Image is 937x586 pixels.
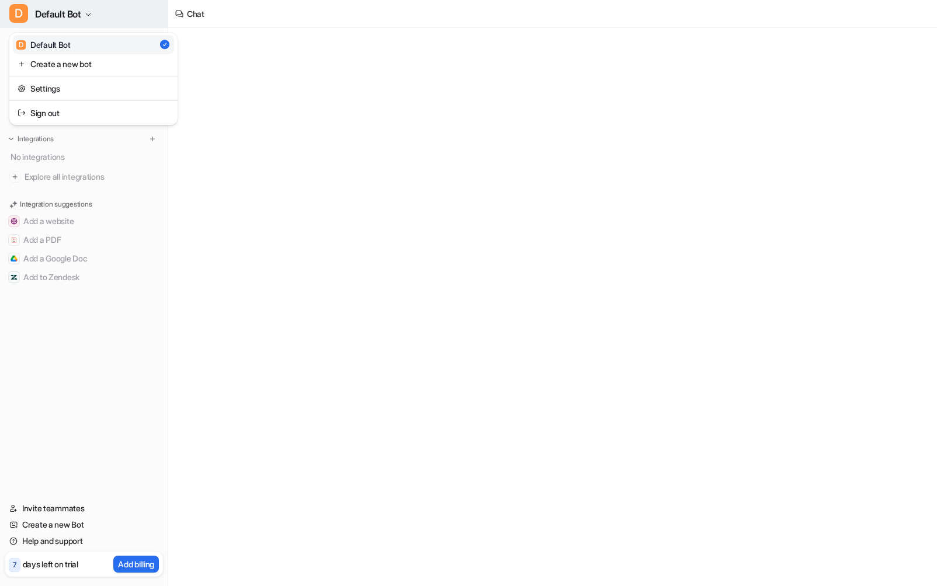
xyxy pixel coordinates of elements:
[16,40,26,50] span: D
[13,54,174,74] a: Create a new bot
[9,4,28,23] span: D
[18,58,26,70] img: reset
[18,82,26,95] img: reset
[13,103,174,123] a: Sign out
[16,39,71,51] div: Default Bot
[18,107,26,119] img: reset
[35,6,81,22] span: Default Bot
[13,79,174,98] a: Settings
[9,33,178,125] div: DDefault Bot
